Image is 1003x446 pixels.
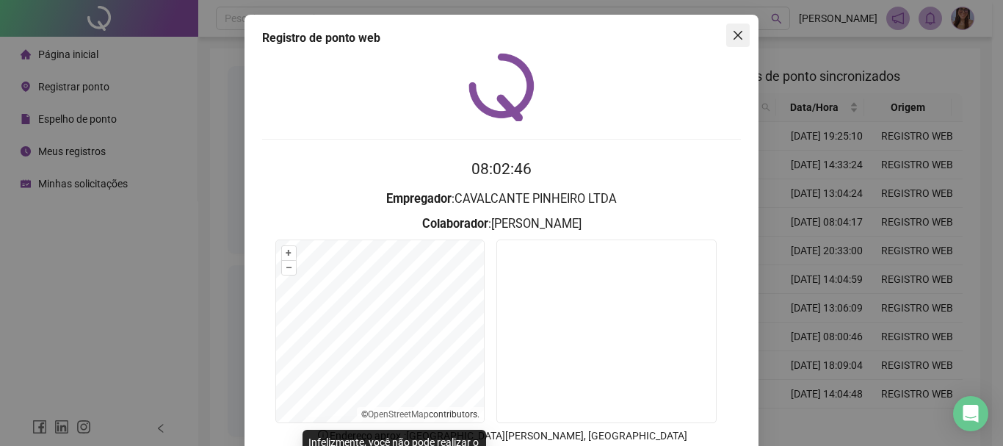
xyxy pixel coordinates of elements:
[468,53,535,121] img: QRPoint
[262,190,741,209] h3: : CAVALCANTE PINHEIRO LTDA
[262,29,741,47] div: Registro de ponto web
[282,246,296,260] button: +
[361,409,479,420] li: © contributors.
[282,261,296,275] button: –
[368,409,429,420] a: OpenStreetMap
[262,428,741,444] p: Endereço aprox. : [GEOGRAPHIC_DATA][PERSON_NAME], [GEOGRAPHIC_DATA]
[386,192,452,206] strong: Empregador
[316,428,330,442] span: info-circle
[726,24,750,47] button: Close
[953,396,988,431] div: Open Intercom Messenger
[471,160,532,178] time: 08:02:46
[422,217,488,231] strong: Colaborador
[262,215,741,234] h3: : [PERSON_NAME]
[732,29,744,41] span: close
